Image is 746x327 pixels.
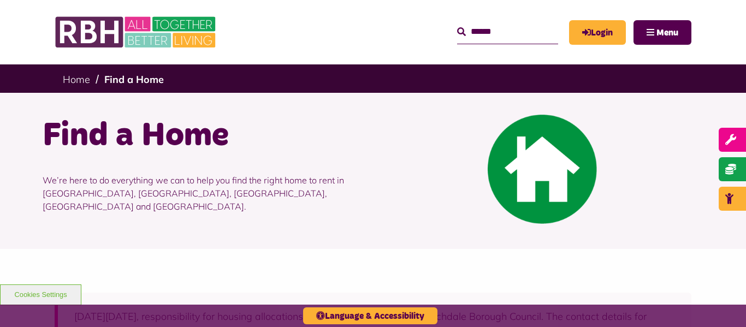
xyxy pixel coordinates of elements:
[104,73,164,86] a: Find a Home
[55,11,218,53] img: RBH
[633,20,691,45] button: Navigation
[63,73,90,86] a: Home
[569,20,626,45] a: MyRBH
[303,307,437,324] button: Language & Accessibility
[43,115,365,157] h1: Find a Home
[488,115,597,224] img: Find A Home
[656,28,678,37] span: Menu
[43,157,365,229] p: We’re here to do everything we can to help you find the right home to rent in [GEOGRAPHIC_DATA], ...
[697,278,746,327] iframe: Netcall Web Assistant for live chat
